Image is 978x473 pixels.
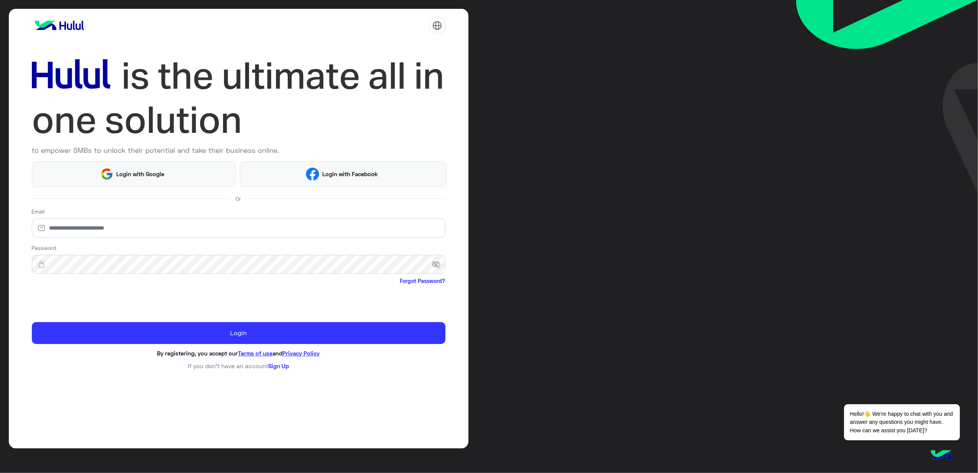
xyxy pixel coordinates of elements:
a: Privacy Policy [283,350,320,357]
a: Forgot Password? [400,277,445,285]
img: email [32,224,51,232]
span: Login with Google [114,170,167,179]
label: Email [32,207,45,215]
span: Hello!👋 We're happy to chat with you and answer any questions you might have. How can we assist y... [844,404,960,440]
button: Login [32,322,445,344]
span: By registering, you accept our [157,350,238,357]
img: lock [32,261,51,268]
p: to empower SMBs to unlock their potential and take their business online. [32,145,445,155]
label: Password [32,244,57,252]
h6: If you don’t have an account [32,362,445,369]
button: Login with Google [32,161,236,187]
span: Login with Facebook [319,170,381,179]
span: and [273,350,283,357]
img: tab [432,21,442,30]
span: visibility_off [432,258,445,271]
a: Sign Up [269,362,289,369]
button: Login with Facebook [240,161,447,187]
img: logo [32,18,87,33]
img: Facebook [306,167,319,181]
span: Or [236,195,241,203]
a: Terms of use [238,350,273,357]
img: Google [100,167,114,181]
img: hululLoginTitle_EN.svg [32,54,445,142]
img: hulul-logo.png [928,442,955,469]
iframe: reCAPTCHA [32,286,148,316]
